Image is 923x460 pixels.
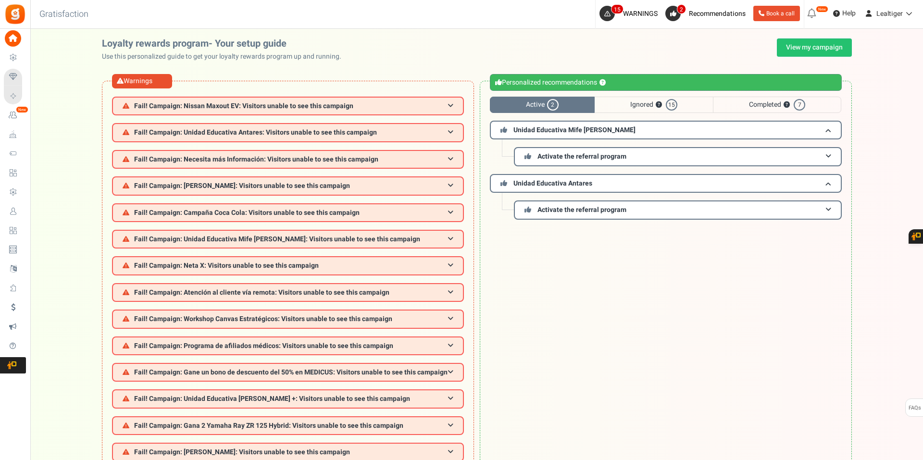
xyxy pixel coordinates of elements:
[816,6,828,12] em: New
[102,38,349,49] h2: Loyalty rewards program- Your setup guide
[4,107,26,124] a: New
[908,399,921,417] span: FAQs
[713,97,841,113] span: Completed
[16,106,28,113] em: New
[777,38,852,57] a: View my campaign
[689,9,746,19] span: Recommendations
[753,6,800,21] a: Book a call
[134,102,353,110] span: Fail! Campaign: Nissan Maxout EV: Visitors unable to see this campaign
[134,315,392,323] span: Fail! Campaign: Workshop Canvas Estratégicos: Visitors unable to see this campaign
[829,6,860,21] a: Help
[537,205,626,215] span: Activate the referral program
[599,6,661,21] a: 15 WARNINGS
[513,125,636,135] span: Unidad Educativa Mife [PERSON_NAME]
[490,74,842,91] div: Personalized recommendations
[876,9,903,19] span: Lealtiger
[134,369,448,376] span: Fail! Campaign: Gane un bono de descuento del 50% en MEDICUS: Visitors unable to see this campaign
[490,97,595,113] span: Active
[611,4,624,14] span: 15
[840,9,856,18] span: Help
[134,129,377,136] span: Fail! Campaign: Unidad Educativa Antares: Visitors unable to see this campaign
[134,156,378,163] span: Fail! Campaign: Necesita más Información: Visitors unable to see this campaign
[665,6,749,21] a: 2 Recommendations
[513,178,592,188] span: Unidad Educativa Antares
[623,9,658,19] span: WARNINGS
[134,289,389,296] span: Fail! Campaign: Atención al cliente vía remota: Visitors unable to see this campaign
[784,102,790,108] button: ?
[29,5,99,24] h3: Gratisfaction
[794,99,805,111] span: 7
[134,209,360,216] span: Fail! Campaign: Campaña Coca Cola: Visitors unable to see this campaign
[112,74,172,88] div: Warnings
[134,342,393,349] span: Fail! Campaign: Programa de afiliados médicos: Visitors unable to see this campaign
[102,52,349,62] p: Use this personalized guide to get your loyalty rewards program up and running.
[134,448,350,456] span: Fail! Campaign: [PERSON_NAME]: Visitors unable to see this campaign
[599,80,606,86] button: ?
[537,151,626,162] span: Activate the referral program
[134,422,403,429] span: Fail! Campaign: Gana 2 Yamaha Ray ZR 125 Hybrid: Visitors unable to see this campaign
[134,236,420,243] span: Fail! Campaign: Unidad Educativa Mife [PERSON_NAME]: Visitors unable to see this campaign
[666,99,677,111] span: 15
[547,99,559,111] span: 2
[656,102,662,108] button: ?
[134,262,319,269] span: Fail! Campaign: Neta X: Visitors unable to see this campaign
[134,395,410,402] span: Fail! Campaign: Unidad Educativa [PERSON_NAME] +: Visitors unable to see this campaign
[134,182,350,189] span: Fail! Campaign: [PERSON_NAME]: Visitors unable to see this campaign
[677,4,686,14] span: 2
[595,97,713,113] span: Ignored
[4,3,26,25] img: Gratisfaction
